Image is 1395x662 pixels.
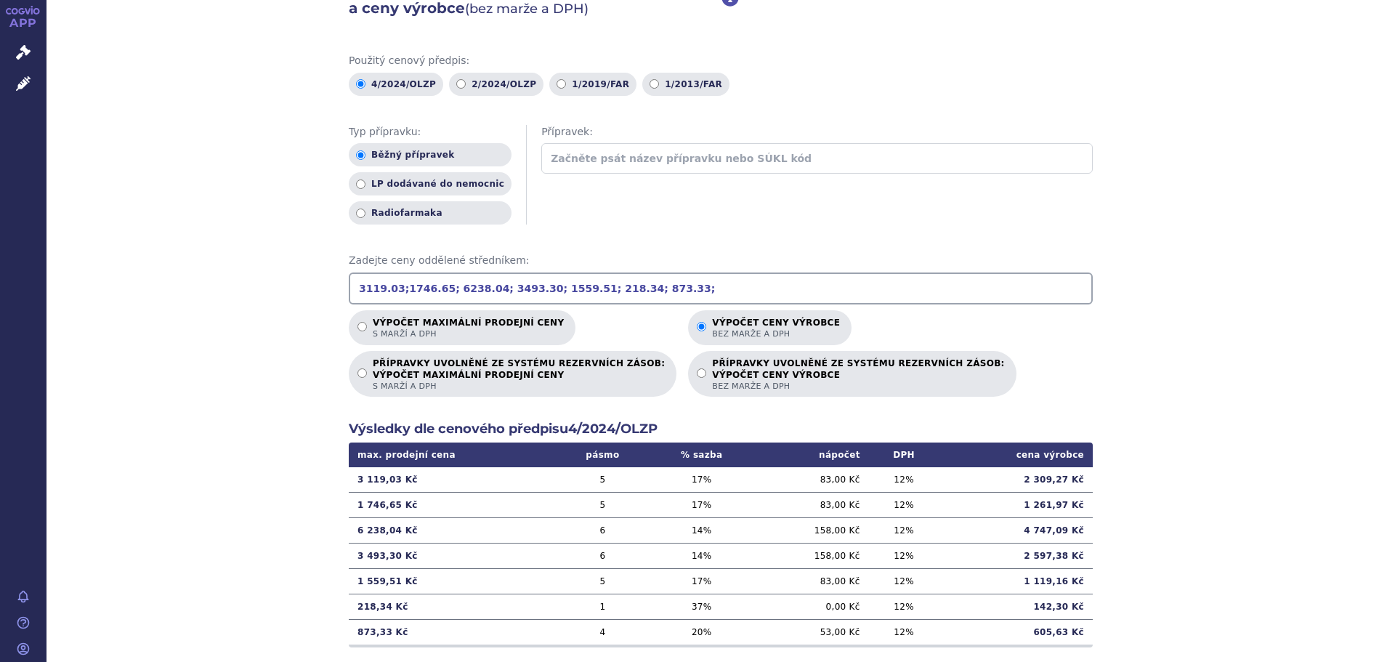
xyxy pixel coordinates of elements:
td: 1 119,16 Kč [939,569,1093,594]
td: 3 119,03 Kč [349,467,557,493]
td: 2 309,27 Kč [939,467,1093,493]
td: 873,33 Kč [349,620,557,645]
span: (bez marže a DPH) [465,1,589,17]
td: 1 [557,594,648,620]
label: 4/2024/OLZP [349,73,443,96]
td: 4 [557,620,648,645]
td: 6 [557,518,648,544]
td: 158,00 Kč [755,518,869,544]
th: nápočet [755,443,869,467]
label: LP dodávané do nemocnic [349,172,511,195]
td: 83,00 Kč [755,569,869,594]
td: 17 % [649,569,755,594]
input: 1/2019/FAR [557,79,566,89]
td: 1 559,51 Kč [349,569,557,594]
strong: VÝPOČET MAXIMÁLNÍ PRODEJNÍ CENY [373,369,665,381]
td: 83,00 Kč [755,467,869,493]
td: 0,00 Kč [755,594,869,620]
label: Radiofarmaka [349,201,511,225]
input: LP dodávané do nemocnic [356,179,365,189]
td: 5 [557,569,648,594]
input: Výpočet ceny výrobcebez marže a DPH [697,322,706,331]
td: 17 % [649,493,755,518]
td: 12 % [869,569,939,594]
td: 14 % [649,518,755,544]
td: 6 [557,544,648,569]
input: 2/2024/OLZP [456,79,466,89]
strong: VÝPOČET CENY VÝROBCE [712,369,1004,381]
input: 1/2013/FAR [650,79,659,89]
label: Běžný přípravek [349,143,511,166]
td: 218,34 Kč [349,594,557,620]
span: bez marže a DPH [712,328,840,339]
td: 1 261,97 Kč [939,493,1093,518]
td: 12 % [869,518,939,544]
td: 3 493,30 Kč [349,544,557,569]
span: Použitý cenový předpis: [349,54,1093,68]
p: PŘÍPRAVKY UVOLNĚNÉ ZE SYSTÉMU REZERVNÍCH ZÁSOB: [373,358,665,392]
td: 53,00 Kč [755,620,869,645]
th: max. prodejní cena [349,443,557,467]
span: bez marže a DPH [712,381,1004,392]
p: PŘÍPRAVKY UVOLNĚNÉ ZE SYSTÉMU REZERVNÍCH ZÁSOB: [712,358,1004,392]
label: 1/2019/FAR [549,73,636,96]
td: 37 % [649,594,755,620]
th: cena výrobce [939,443,1093,467]
td: 14 % [649,544,755,569]
input: PŘÍPRAVKY UVOLNĚNÉ ZE SYSTÉMU REZERVNÍCH ZÁSOB:VÝPOČET CENY VÝROBCEbez marže a DPH [697,368,706,378]
p: Výpočet ceny výrobce [712,318,840,339]
td: 1 746,65 Kč [349,493,557,518]
span: s marží a DPH [373,381,665,392]
input: PŘÍPRAVKY UVOLNĚNÉ ZE SYSTÉMU REZERVNÍCH ZÁSOB:VÝPOČET MAXIMÁLNÍ PRODEJNÍ CENYs marží a DPH [357,368,367,378]
input: Radiofarmaka [356,209,365,218]
td: 6 238,04 Kč [349,518,557,544]
input: 4/2024/OLZP [356,79,365,89]
td: 12 % [869,493,939,518]
td: 20 % [649,620,755,645]
td: 12 % [869,544,939,569]
th: pásmo [557,443,648,467]
span: Přípravek: [541,125,1093,140]
p: Výpočet maximální prodejní ceny [373,318,564,339]
td: 83,00 Kč [755,493,869,518]
td: 4 747,09 Kč [939,518,1093,544]
th: % sazba [649,443,755,467]
span: s marží a DPH [373,328,564,339]
label: 2/2024/OLZP [449,73,543,96]
td: 142,30 Kč [939,594,1093,620]
td: 605,63 Kč [939,620,1093,645]
span: Typ přípravku: [349,125,511,140]
input: Začněte psát název přípravku nebo SÚKL kód [541,143,1093,174]
td: 12 % [869,594,939,620]
td: 5 [557,467,648,493]
input: Zadejte ceny oddělené středníkem [349,273,1093,304]
input: Výpočet maximální prodejní cenys marží a DPH [357,322,367,331]
td: 12 % [869,467,939,493]
td: 17 % [649,467,755,493]
input: Běžný přípravek [356,150,365,160]
label: 1/2013/FAR [642,73,729,96]
td: 12 % [869,620,939,645]
span: Zadejte ceny oddělené středníkem: [349,254,1093,268]
td: 5 [557,493,648,518]
td: 2 597,38 Kč [939,544,1093,569]
th: DPH [869,443,939,467]
h2: Výsledky dle cenového předpisu 4/2024/OLZP [349,420,1093,438]
td: 158,00 Kč [755,544,869,569]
